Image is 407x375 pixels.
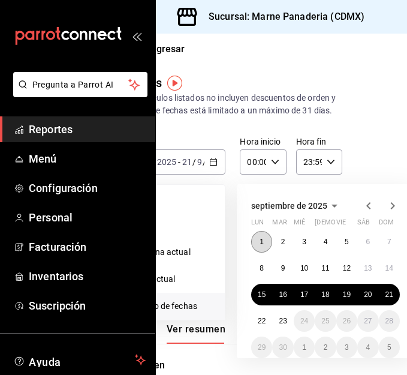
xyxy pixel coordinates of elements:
[336,310,357,332] button: 26 de septiembre de 2025
[272,231,293,253] button: 2 de septiembre de 2025
[385,290,393,299] abbr: 21 de septiembre de 2025
[321,317,329,325] abbr: 25 de septiembre de 2025
[315,310,336,332] button: 25 de septiembre de 2025
[336,231,357,253] button: 5 de septiembre de 2025
[294,337,315,358] button: 1 de octubre de 2025
[296,137,342,146] label: Hora fin
[29,121,146,137] span: Reportes
[134,246,215,259] span: Semana actual
[251,337,272,358] button: 29 de septiembre de 2025
[192,157,196,167] span: /
[272,284,293,305] button: 16 de septiembre de 2025
[387,343,391,352] abbr: 5 de octubre de 2025
[251,257,272,279] button: 8 de septiembre de 2025
[203,157,206,167] span: /
[29,268,146,284] span: Inventarios
[336,284,357,305] button: 19 de septiembre de 2025
[123,137,225,146] label: Fecha
[300,264,308,272] abbr: 10 de septiembre de 2025
[343,317,351,325] abbr: 26 de septiembre de 2025
[258,343,266,352] abbr: 29 de septiembre de 2025
[281,238,285,246] abbr: 2 de septiembre de 2025
[366,238,370,246] abbr: 6 de septiembre de 2025
[343,290,351,299] abbr: 19 de septiembre de 2025
[279,290,287,299] abbr: 16 de septiembre de 2025
[279,317,287,325] abbr: 23 de septiembre de 2025
[199,10,364,24] h3: Sucursal: Marne Panaderia (CDMX)
[134,219,215,232] span: Ayer
[315,284,336,305] button: 18 de septiembre de 2025
[156,157,177,167] input: ----
[366,343,370,352] abbr: 4 de octubre de 2025
[379,231,400,253] button: 7 de septiembre de 2025
[336,337,357,358] button: 3 de octubre de 2025
[29,353,130,367] span: Ayuda
[357,337,378,358] button: 4 de octubre de 2025
[324,238,328,246] abbr: 4 de septiembre de 2025
[294,218,305,231] abbr: miércoles
[13,72,147,97] button: Pregunta a Parrot AI
[315,231,336,253] button: 4 de septiembre de 2025
[29,180,146,196] span: Configuración
[258,317,266,325] abbr: 22 de septiembre de 2025
[357,284,378,305] button: 20 de septiembre de 2025
[167,323,225,344] button: Ver resumen
[324,343,328,352] abbr: 2 de octubre de 2025
[29,298,146,314] span: Suscripción
[294,310,315,332] button: 24 de septiembre de 2025
[379,284,400,305] button: 21 de septiembre de 2025
[123,358,336,373] p: Resumen
[379,257,400,279] button: 14 de septiembre de 2025
[251,231,272,253] button: 1 de septiembre de 2025
[272,257,293,279] button: 9 de septiembre de 2025
[240,137,286,146] label: Hora inicio
[294,257,315,279] button: 10 de septiembre de 2025
[385,264,393,272] abbr: 14 de septiembre de 2025
[178,157,180,167] span: -
[364,290,372,299] abbr: 20 de septiembre de 2025
[251,310,272,332] button: 22 de septiembre de 2025
[379,310,400,332] button: 28 de septiembre de 2025
[132,31,141,41] button: open_drawer_menu
[260,264,264,272] abbr: 8 de septiembre de 2025
[123,92,336,117] div: Los artículos listados no incluyen descuentos de orden y el filtro de fechas está limitado a un m...
[315,218,385,231] abbr: jueves
[357,231,378,253] button: 6 de septiembre de 2025
[145,43,185,55] span: Regresar
[197,157,203,167] input: --
[300,290,308,299] abbr: 17 de septiembre de 2025
[364,264,372,272] abbr: 13 de septiembre de 2025
[167,323,306,344] div: navigation tabs
[302,343,306,352] abbr: 1 de octubre de 2025
[385,317,393,325] abbr: 28 de septiembre de 2025
[272,337,293,358] button: 30 de septiembre de 2025
[387,238,391,246] abbr: 7 de septiembre de 2025
[272,218,287,231] abbr: martes
[345,343,349,352] abbr: 3 de octubre de 2025
[379,337,400,358] button: 5 de octubre de 2025
[357,310,378,332] button: 27 de septiembre de 2025
[321,264,329,272] abbr: 11 de septiembre de 2025
[336,257,357,279] button: 12 de septiembre de 2025
[251,284,272,305] button: 15 de septiembre de 2025
[29,209,146,226] span: Personal
[134,300,215,313] span: Rango de fechas
[134,273,215,286] span: Mes actual
[357,257,378,279] button: 13 de septiembre de 2025
[251,218,264,231] abbr: lunes
[272,310,293,332] button: 23 de septiembre de 2025
[379,218,394,231] abbr: domingo
[357,218,370,231] abbr: sábado
[167,76,182,91] img: Tooltip marker
[345,238,349,246] abbr: 5 de septiembre de 2025
[294,284,315,305] button: 17 de septiembre de 2025
[300,317,308,325] abbr: 24 de septiembre de 2025
[315,337,336,358] button: 2 de octubre de 2025
[260,238,264,246] abbr: 1 de septiembre de 2025
[29,151,146,167] span: Menú
[251,199,342,213] button: septiembre de 2025
[294,231,315,253] button: 3 de septiembre de 2025
[258,290,266,299] abbr: 15 de septiembre de 2025
[315,257,336,279] button: 11 de septiembre de 2025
